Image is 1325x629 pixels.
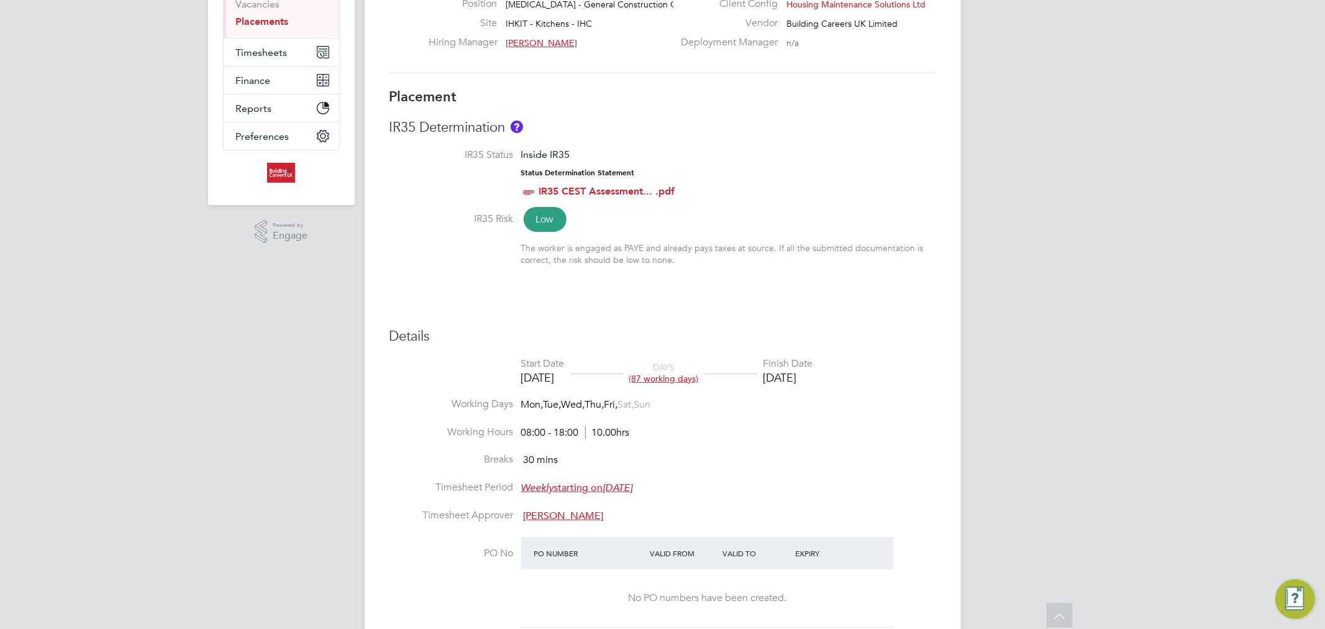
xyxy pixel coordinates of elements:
div: No PO numbers have been created. [534,592,881,605]
label: Working Days [389,398,514,411]
span: Sun [634,398,651,411]
div: PO Number [531,542,647,564]
span: Engage [273,231,307,241]
span: Preferences [236,131,289,142]
b: Placement [389,88,457,105]
a: Powered byEngage [255,220,307,244]
div: Finish Date [763,357,813,370]
button: Preferences [224,122,339,150]
h3: Details [389,328,936,346]
div: Start Date [521,357,565,370]
div: [DATE] [521,370,565,385]
label: Site [429,17,497,30]
span: Sat, [618,398,634,411]
span: n/a [786,37,799,48]
a: Go to home page [223,163,340,183]
span: Fri, [604,398,618,411]
label: Breaks [389,453,514,466]
span: 10.00hrs [585,426,630,439]
span: Mon, [521,398,544,411]
span: Powered by [273,220,307,231]
span: starting on [521,482,633,494]
a: IR35 CEST Assessment... .pdf [539,185,675,197]
span: IHKIT - Kitchens - IHC [506,18,592,29]
div: The worker is engaged as PAYE and already pays taxes at source. If all the submitted documentatio... [521,242,936,265]
button: Finance [224,67,339,94]
button: Reports [224,94,339,122]
button: Engage Resource Center [1275,579,1315,619]
label: Hiring Manager [429,36,497,49]
span: [PERSON_NAME] [524,510,604,522]
span: Timesheets [236,47,288,58]
span: (87 working days) [629,373,699,384]
div: Valid To [719,542,792,564]
label: Timesheet Approver [389,509,514,522]
img: buildingcareersuk-logo-retina.png [267,163,295,183]
span: Building Careers UK Limited [786,18,898,29]
div: Expiry [792,542,865,564]
strong: Status Determination Statement [521,168,635,177]
div: 08:00 - 18:00 [521,426,630,439]
em: Weekly [521,482,554,494]
span: Tue, [544,398,562,411]
label: Working Hours [389,426,514,439]
span: Reports [236,103,272,114]
em: [DATE] [603,482,633,494]
label: Deployment Manager [673,36,778,49]
span: Finance [236,75,271,86]
a: Placements [236,16,289,27]
span: 30 mins [524,454,558,467]
span: Inside IR35 [521,149,570,160]
div: DAYS [623,362,705,384]
span: [PERSON_NAME] [506,37,577,48]
button: About IR35 [511,121,523,133]
span: Thu, [585,398,604,411]
span: Wed, [562,398,585,411]
h3: IR35 Determination [389,119,936,137]
button: Timesheets [224,39,339,66]
label: IR35 Status [389,149,514,162]
span: Low [524,207,567,232]
label: Vendor [673,17,778,30]
label: Timesheet Period [389,481,514,494]
label: PO No [389,547,514,560]
div: [DATE] [763,370,813,385]
div: Valid From [647,542,719,564]
label: IR35 Risk [389,213,514,226]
